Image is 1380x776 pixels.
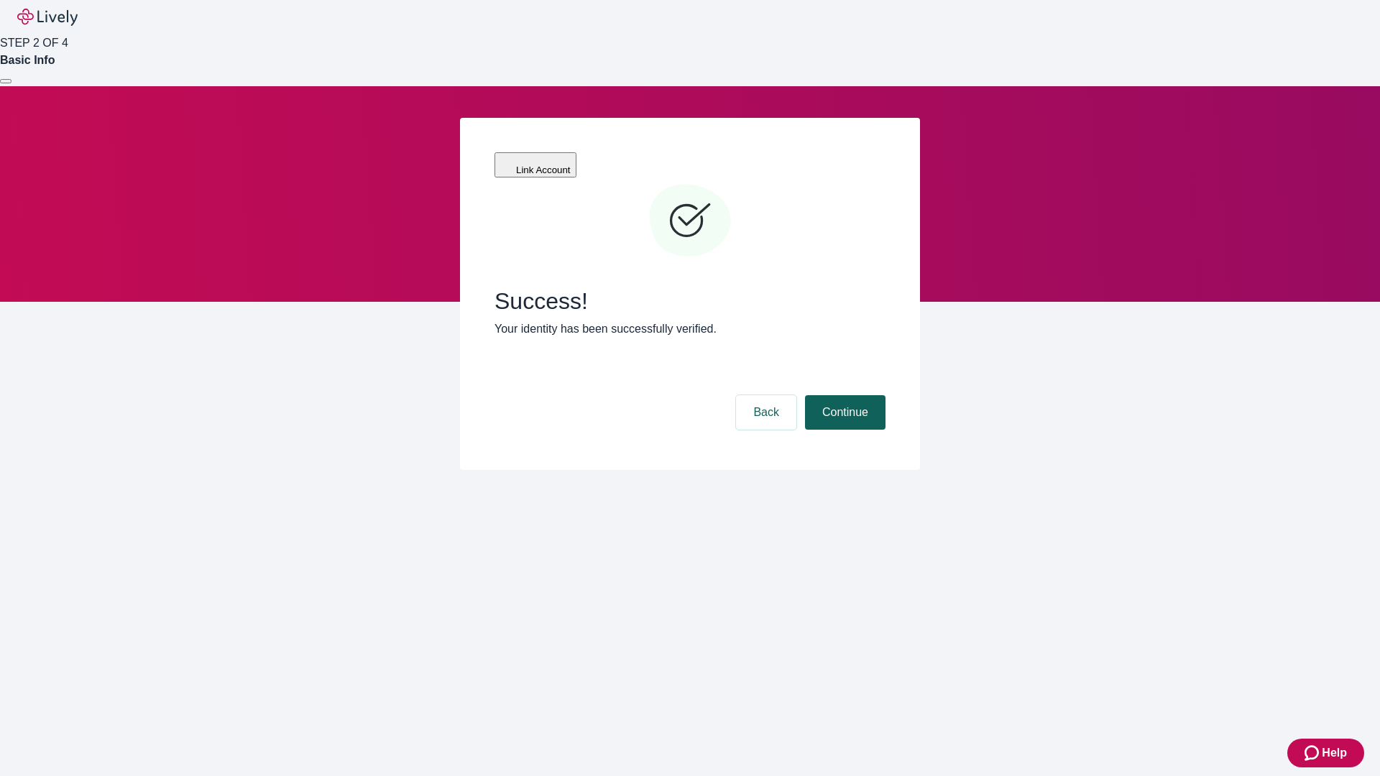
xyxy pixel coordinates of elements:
img: Lively [17,9,78,26]
p: Your identity has been successfully verified. [494,320,885,338]
button: Link Account [494,152,576,177]
svg: Zendesk support icon [1305,744,1322,762]
svg: Checkmark icon [647,178,733,264]
button: Continue [805,395,885,430]
span: Success! [494,287,885,315]
span: Help [1322,744,1347,762]
button: Zendesk support iconHelp [1287,739,1364,767]
button: Back [736,395,796,430]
